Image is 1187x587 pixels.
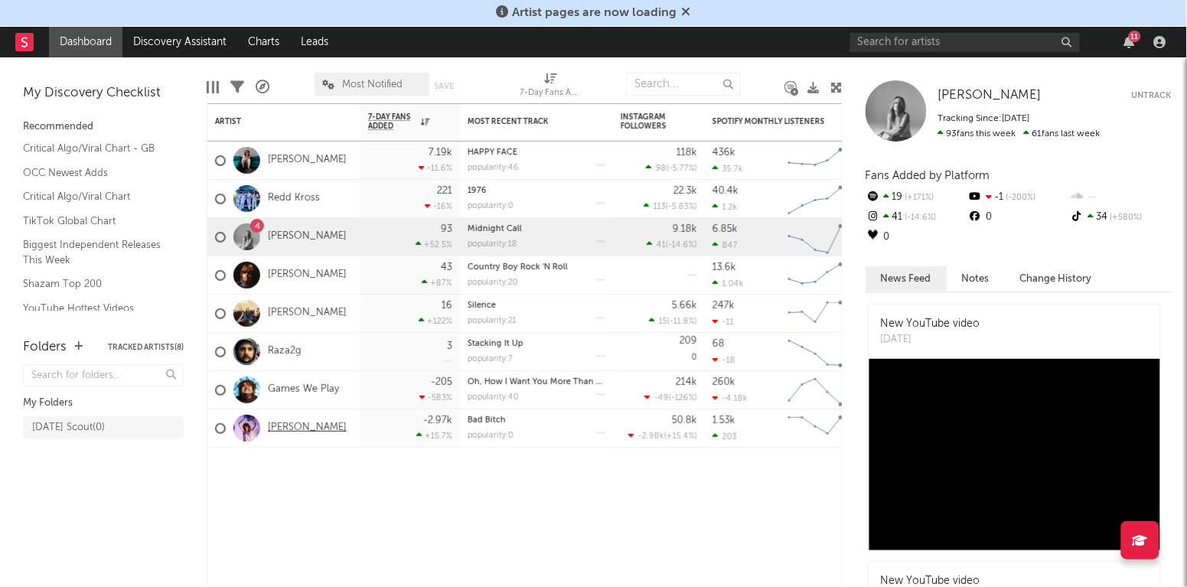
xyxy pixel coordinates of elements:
span: 41 [657,241,666,249]
a: [PERSON_NAME] [938,88,1042,103]
input: Search for folders... [23,364,184,386]
svg: Chart title [781,256,849,295]
a: TikTok Global Chart [23,213,168,230]
div: 68 [713,339,725,349]
div: 1.04k [713,279,744,289]
div: 221 [437,186,452,196]
span: -200 % [1003,194,1035,202]
div: ( ) [647,240,697,249]
div: 1.53k [713,416,735,426]
div: popularity: 18 [468,240,517,249]
a: Country Boy Rock 'N Roll [468,263,568,272]
div: [DATE] Scout ( 0 ) [32,419,105,437]
div: New YouTube video [881,316,980,332]
a: Critical Algo/Viral Chart - GB [23,140,168,157]
div: popularity: 40 [468,393,519,402]
a: [PERSON_NAME] [268,269,347,282]
a: Biggest Independent Releases This Week [23,236,168,268]
a: [PERSON_NAME] [268,307,347,320]
a: [PERSON_NAME] [268,230,347,243]
div: 209 [680,336,697,346]
div: popularity: 21 [468,317,517,325]
a: YouTube Hottest Videos [23,300,168,317]
a: Bad Bitch [468,416,506,425]
div: 1.2k [713,202,738,212]
a: OCC Newest Adds [23,165,168,181]
div: Silence [468,302,605,310]
div: Folders [23,338,67,357]
a: Redd Kross [268,192,320,205]
div: 436k [713,148,735,158]
a: [PERSON_NAME] [268,154,347,167]
svg: Chart title [781,333,849,371]
div: 247k [713,301,735,311]
a: Dashboard [49,27,122,57]
a: 1976 [468,187,487,195]
span: Most Notified [342,80,403,90]
a: Midnight Call [468,225,522,233]
span: -14.6 % [903,214,937,222]
div: ( ) [649,316,697,326]
div: +87 % [422,278,452,288]
div: 93 [441,224,452,234]
div: -205 [431,377,452,387]
div: -2.97k [423,416,452,426]
div: 13.6k [713,263,736,272]
div: 203 [713,432,737,442]
div: A&R Pipeline [256,65,269,109]
span: +171 % [903,194,934,202]
div: HAPPY FACE [468,148,605,157]
div: 7-Day Fans Added (7-Day Fans Added) [520,84,582,103]
div: My Discovery Checklist [23,84,184,103]
span: 15 [659,318,667,326]
button: Notes [947,266,1005,292]
span: -126 % [671,394,695,403]
svg: Chart title [781,180,849,218]
a: Leads [290,27,339,57]
div: popularity: 0 [468,202,514,210]
div: 0 [621,333,697,370]
div: 1976 [468,187,605,195]
div: +15.7 % [416,431,452,441]
div: 22.3k [673,186,697,196]
div: Filters [230,65,244,109]
input: Search for artists [850,33,1080,52]
span: +580 % [1108,214,1143,222]
div: popularity: 7 [468,355,513,364]
div: 9.18k [673,224,697,234]
div: Oh, How I Want You More Than Anything I've Ever Wanted in My Entire Life (Wonderwall) [468,378,605,386]
div: [DATE] [881,332,980,347]
button: Untrack [1132,88,1172,103]
div: -16 % [425,201,452,211]
svg: Chart title [781,218,849,256]
input: Search... [626,73,741,96]
a: Games We Play [268,383,339,396]
div: 41 [866,207,967,227]
span: Fans Added by Platform [866,170,990,181]
div: 43 [441,263,452,272]
div: 6.85k [713,224,738,234]
div: 260k [713,377,735,387]
svg: Chart title [781,295,849,333]
button: Tracked Artists(8) [108,344,184,351]
a: Stacking It Up [468,340,523,348]
div: ( ) [628,431,697,441]
span: -5.77 % [669,165,695,173]
div: popularity: 20 [468,279,518,287]
button: 11 [1124,36,1135,48]
div: 118k [677,148,697,158]
div: Stacking It Up [468,340,605,348]
a: HAPPY FACE [468,148,517,157]
div: 16 [442,301,452,311]
div: 214k [676,377,697,387]
div: Midnight Call [468,225,605,233]
div: +52.5 % [416,240,452,249]
div: ( ) [644,393,697,403]
div: 19 [866,188,967,207]
div: -4.18k [713,393,748,403]
a: Critical Algo/Viral Chart [23,188,168,205]
div: +122 % [419,316,452,326]
a: [PERSON_NAME] [268,422,347,435]
div: My Folders [23,394,184,413]
div: Recommended [23,118,184,136]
